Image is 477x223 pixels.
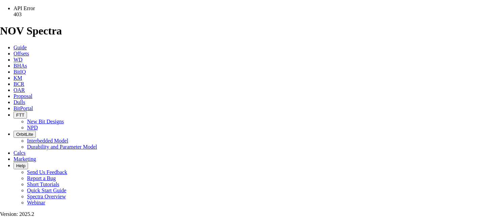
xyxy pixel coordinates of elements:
[16,132,33,137] span: OrbitLite
[14,5,35,17] span: API Error 403
[14,75,22,81] a: KM
[27,200,45,205] a: Webinar
[27,144,97,150] a: Durability and Parameter Model
[14,87,25,93] a: OAR
[14,150,26,156] a: Calcs
[14,45,27,50] a: Guide
[14,63,27,69] a: BHAs
[14,51,29,56] a: Offsets
[14,111,27,119] button: FTT
[14,99,25,105] a: Dulls
[16,163,25,168] span: Help
[27,169,67,175] a: Send Us Feedback
[14,57,23,63] a: WD
[14,156,36,162] a: Marketing
[27,125,38,130] a: NPD
[27,119,64,124] a: New Bit Designs
[14,93,32,99] a: Proposal
[14,81,24,87] a: BCR
[14,69,26,75] a: BitIQ
[16,113,24,118] span: FTT
[27,138,68,144] a: Interbedded Model
[27,188,66,193] a: Quick Start Guide
[14,162,28,169] button: Help
[14,105,33,111] a: BitPortal
[14,131,36,138] button: OrbitLite
[27,181,59,187] a: Short Tutorials
[27,175,56,181] a: Report a Bug
[27,194,66,199] a: Spectra Overview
